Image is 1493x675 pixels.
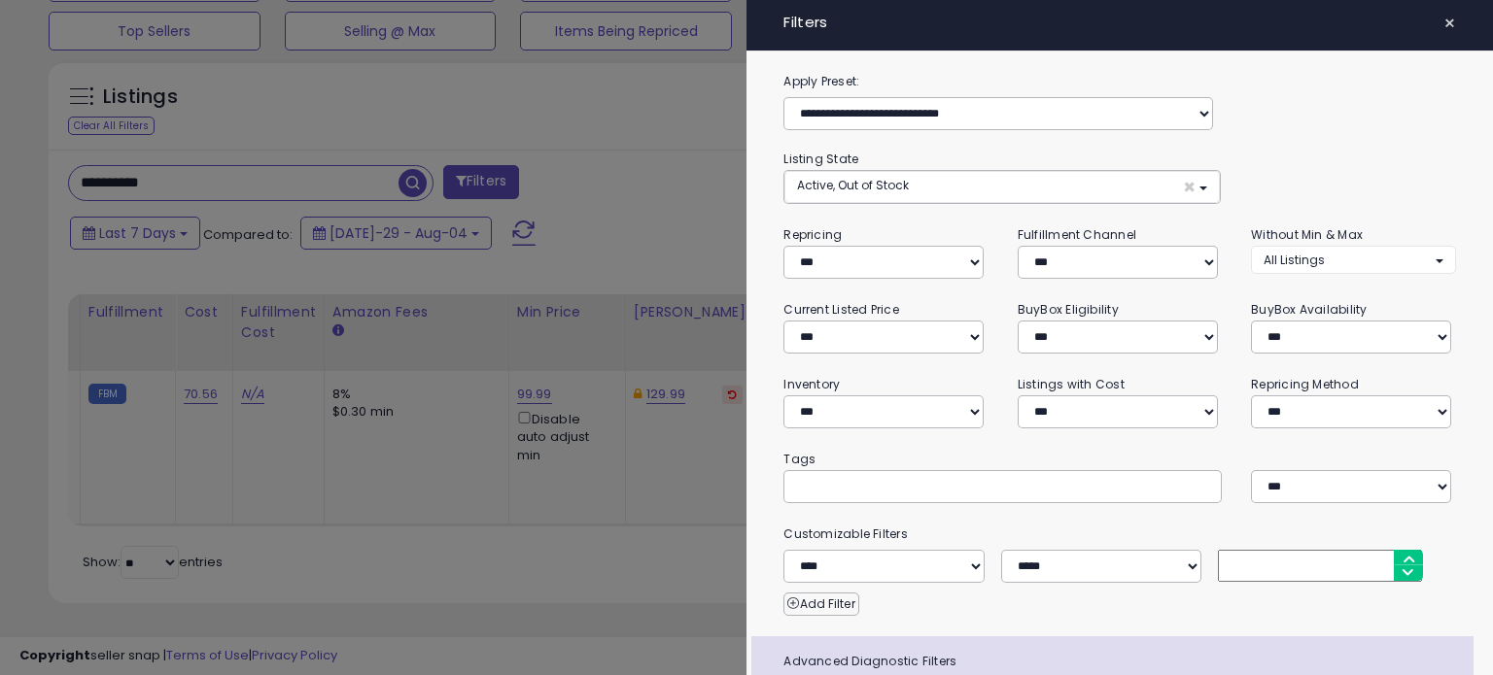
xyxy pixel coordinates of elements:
[784,171,1219,203] button: Active, Out of Stock ×
[783,151,858,167] small: Listing State
[769,71,1470,92] label: Apply Preset:
[797,177,909,193] span: Active, Out of Stock
[1436,10,1464,37] button: ×
[1018,376,1125,392] small: Listings with Cost
[1251,376,1359,392] small: Repricing Method
[769,449,1470,470] small: Tags
[783,15,1455,31] h4: Filters
[1018,226,1136,243] small: Fulfillment Channel
[1251,301,1367,318] small: BuyBox Availability
[1251,246,1455,274] button: All Listings
[769,523,1470,545] small: Customizable Filters
[783,226,842,243] small: Repricing
[1251,226,1363,243] small: Without Min & Max
[1443,10,1456,37] span: ×
[1183,177,1196,197] span: ×
[783,592,858,616] button: Add Filter
[783,301,898,318] small: Current Listed Price
[769,651,1473,672] span: Advanced Diagnostic Filters
[1264,252,1325,268] span: All Listings
[783,376,840,392] small: Inventory
[1018,301,1119,318] small: BuyBox Eligibility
